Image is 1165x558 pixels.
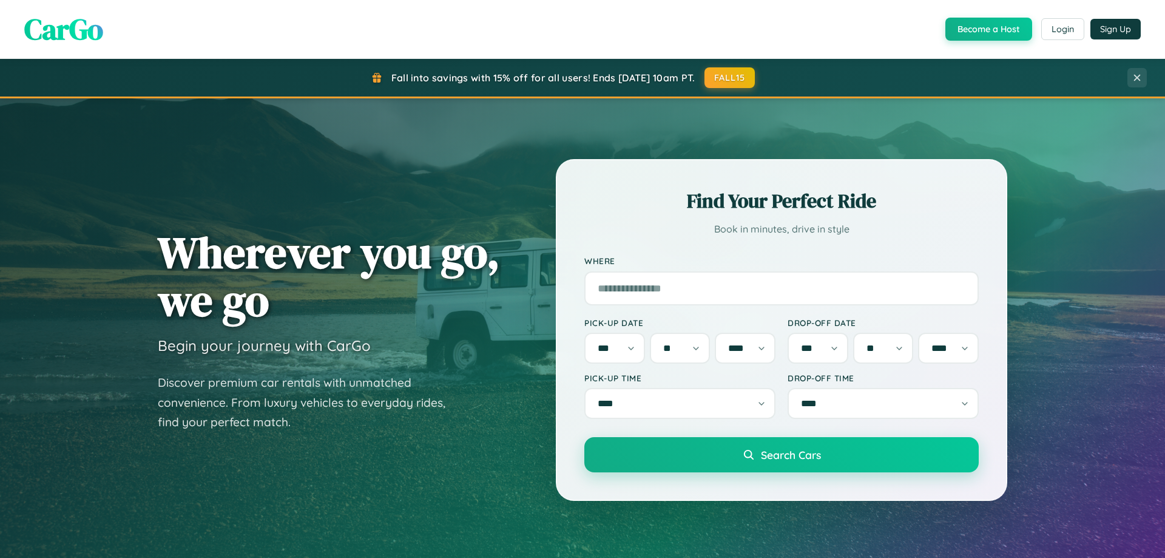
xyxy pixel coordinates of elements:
button: Search Cars [584,437,979,472]
button: Login [1041,18,1084,40]
button: FALL15 [704,67,755,88]
span: CarGo [24,9,103,49]
h1: Wherever you go, we go [158,228,500,324]
p: Book in minutes, drive in style [584,220,979,238]
label: Pick-up Date [584,318,775,328]
label: Drop-off Time [788,373,979,383]
h3: Begin your journey with CarGo [158,336,371,355]
h2: Find Your Perfect Ride [584,188,979,214]
p: Discover premium car rentals with unmatched convenience. From luxury vehicles to everyday rides, ... [158,373,461,432]
label: Pick-up Time [584,373,775,383]
button: Become a Host [945,18,1032,41]
label: Where [584,256,979,267]
span: Search Cars [761,448,821,461]
label: Drop-off Date [788,318,979,328]
button: Sign Up [1090,19,1141,39]
span: Fall into savings with 15% off for all users! Ends [DATE] 10am PT. [391,72,695,84]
